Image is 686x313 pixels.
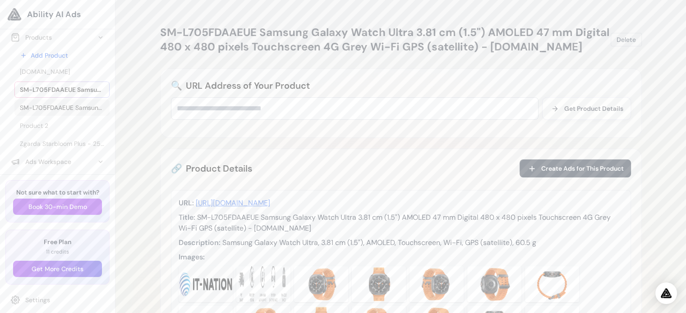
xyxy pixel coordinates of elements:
button: Book 30-min Demo [13,199,102,215]
h2: URL Address of Your Product [171,79,631,92]
h2: Product Details [171,161,252,176]
a: Add Product [14,47,110,64]
span: Ability AI Ads [27,8,81,21]
div: Open Intercom Messenger [655,282,677,304]
a: [DOMAIN_NAME] [14,64,110,80]
a: [URL][DOMAIN_NAME] [196,198,270,208]
span: SM-L705FDAAEUE Samsung Galaxy Watch Ultra 3.81 cm (1.5") AMOLED 47 mm Digital 480 x 480 pixels To... [179,213,611,233]
img: Parsed image [236,266,290,302]
span: Zgarda Starbloom Plus - 25cm [20,139,104,148]
img: Parsed image [467,266,521,302]
a: SM-L705FDAAEUE Samsung Galaxy Watch Ultra 3.81 cm (1.5") AMOLED 47 mm Digital 480 x 480 pixels To... [14,82,110,98]
a: Zgarda Starbloom Plus - 25cm [14,136,110,152]
span: [DOMAIN_NAME] [20,67,70,76]
h3: Not sure what to start with? [13,188,102,197]
div: Products [11,33,52,42]
button: Ads Workspace [5,154,110,170]
div: Ads Workspace [11,157,71,166]
img: Parsed image [179,266,233,302]
img: Parsed image [410,266,464,302]
a: Product 2 [14,118,110,134]
span: URL: [179,198,194,208]
span: Get Product Details [564,104,623,113]
p: 11 credits [13,248,102,255]
span: SM-L705FDAAEUE Samsung Galaxy Watch Ultra 3.81 cm (1.5") AMOLED 47 mm Digital 480 x 480 pixels To... [160,25,609,54]
img: Parsed image [294,266,348,302]
span: 🔍 [171,79,182,92]
button: Create Ads for This Product [520,159,631,177]
a: Ability AI Ads [7,7,108,22]
span: Product 2 [20,121,48,130]
img: Parsed image [525,266,579,302]
span: Title: [179,213,195,222]
span: Description: [179,238,221,247]
a: SM-L705FDAAEUE Samsung Galaxy Watch Ultra 3.81 cm (1.5") AMOLED 47 mm Digital 480 x 480 pixels To... [14,100,110,116]
a: Settings [5,292,110,308]
span: Images: [179,252,205,262]
span: 🔗 [171,161,182,176]
span: SM-L705FDAAEUE Samsung Galaxy Watch Ultra 3.81 cm (1.5") AMOLED 47 mm Digital 480 x 480 pixels To... [20,103,104,112]
span: Samsung Galaxy Watch Ultra, 3.81 cm (1.5"), AMOLED, Touchscreen, Wi-Fi, GPS (satellite), 60.5 g [222,238,536,247]
button: Delete [611,33,642,46]
span: Create Ads for This Product [541,164,624,173]
img: Parsed image [352,266,406,302]
a: Add Experiment [14,172,110,188]
span: SM-L705FDAAEUE Samsung Galaxy Watch Ultra 3.81 cm (1.5") AMOLED 47 mm Digital 480 x 480 pixels To... [20,85,104,94]
button: Products [5,29,110,45]
button: Get Product Details [542,97,631,120]
span: Delete [617,35,636,44]
button: Get More Credits [13,261,102,277]
h3: Free Plan [13,237,102,246]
